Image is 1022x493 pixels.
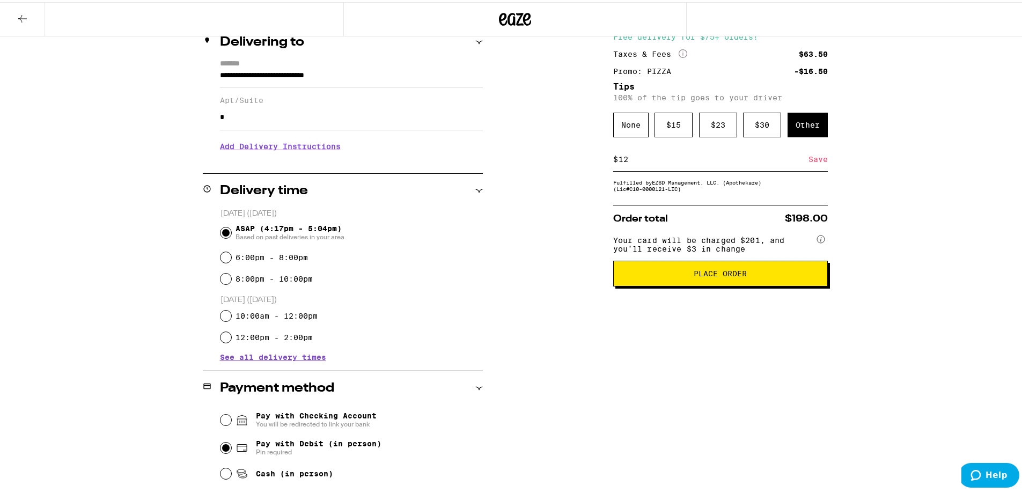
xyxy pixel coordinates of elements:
label: 6:00pm - 8:00pm [236,251,308,260]
span: Pay with Checking Account [256,409,377,426]
span: Based on past deliveries in your area [236,231,344,239]
span: Pay with Debit (in person) [256,437,381,446]
span: $198.00 [785,212,828,222]
h5: Tips [613,80,828,89]
div: Save [808,145,828,169]
h3: Add Delivery Instructions [220,132,483,157]
label: Apt/Suite [220,94,483,102]
h2: Delivery time [220,182,308,195]
div: $ [613,145,618,169]
div: -$16.50 [794,65,828,73]
p: 100% of the tip goes to your driver [613,91,828,100]
div: $63.50 [799,48,828,56]
p: [DATE] ([DATE]) [220,293,483,303]
div: $ 15 [655,111,693,135]
div: Promo: PIZZA [613,65,679,73]
p: [DATE] ([DATE]) [220,207,483,217]
button: Place Order [613,259,828,284]
div: $ 23 [699,111,737,135]
span: ASAP (4:17pm - 5:04pm) [236,222,344,239]
iframe: Opens a widget where you can find more information [961,461,1019,488]
h2: Payment method [220,380,334,393]
div: None [613,111,649,135]
div: Free delivery for $75+ orders! [613,31,828,39]
button: See all delivery times [220,351,326,359]
span: Place Order [694,268,747,275]
h2: Delivering to [220,34,304,47]
span: Order total [613,212,668,222]
span: Pin required [256,446,381,454]
p: We'll contact you at [PHONE_NUMBER] when we arrive [220,157,483,165]
label: 10:00am - 12:00pm [236,310,318,318]
span: You will be redirected to link your bank [256,418,377,426]
div: $ 30 [743,111,781,135]
div: Fulfilled by EZSD Management, LLC. (Apothekare) (Lic# C10-0000121-LIC ) [613,177,828,190]
span: Your card will be charged $201, and you’ll receive $3 in change [613,230,815,251]
label: 12:00pm - 2:00pm [236,331,313,340]
div: Other [788,111,828,135]
label: 8:00pm - 10:00pm [236,273,313,281]
input: 0 [618,152,808,162]
span: Cash (in person) [256,467,333,476]
div: Taxes & Fees [613,47,687,57]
